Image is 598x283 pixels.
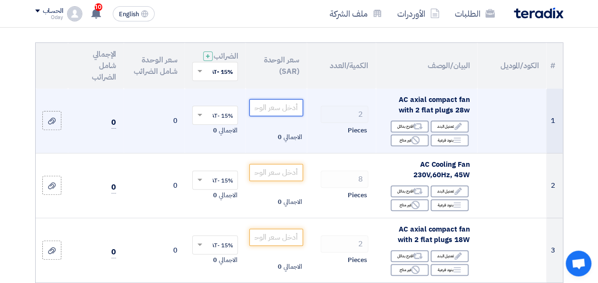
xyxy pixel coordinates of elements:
span: 0 [278,262,282,272]
span: 0 [213,255,217,265]
div: تعديل البند [431,250,469,262]
div: غير متاح [391,264,429,276]
td: 3 [546,218,562,283]
td: 1 [546,89,562,153]
img: Teradix logo [514,8,563,19]
span: الاجمالي [284,262,302,272]
div: تعديل البند [431,185,469,197]
span: 0 [111,182,116,193]
ng-select: VAT [192,106,238,125]
span: 10 [95,3,102,11]
span: الاجمالي [219,255,237,265]
th: سعر الوحدة شامل الضرائب [124,43,185,89]
a: الأوردرات [390,2,447,25]
div: Oday [35,15,63,20]
span: + [206,51,210,62]
input: أدخل سعر الوحدة [249,164,303,181]
div: غير متاح [391,134,429,146]
th: الكود/الموديل [477,43,546,89]
input: RFQ_STEP1.ITEMS.2.AMOUNT_TITLE [321,235,368,253]
span: Pieces [348,126,367,135]
span: 0 [111,246,116,258]
td: 0 [124,218,185,283]
div: بنود فرعية [431,264,469,276]
div: اقترح بدائل [391,121,429,132]
span: AC Cooling Fan 230V,60Hz, 45W [413,159,470,181]
div: اقترح بدائل [391,185,429,197]
span: 0 [278,132,282,142]
td: 2 [546,153,562,218]
div: الحساب [43,7,63,15]
input: أدخل سعر الوحدة [249,99,303,116]
span: الاجمالي [284,132,302,142]
div: Open chat [566,251,591,276]
span: 0 [278,197,282,207]
th: البيان/الوصف [376,43,477,89]
button: English [113,6,155,21]
th: الإجمالي شامل الضرائب [68,43,124,89]
div: بنود فرعية [431,199,469,211]
span: الاجمالي [219,191,237,200]
th: الضرائب [185,43,245,89]
a: ملف الشركة [322,2,390,25]
span: AC axial compact fan with 2 flat plugs 18W [397,224,470,245]
span: AC axial compact fan with 2 flat plugs 28w [398,94,470,116]
span: Pieces [348,255,367,265]
td: 0 [124,153,185,218]
div: اقترح بدائل [391,250,429,262]
th: الكمية/العدد [307,43,376,89]
span: 0 [111,117,116,129]
span: Pieces [348,191,367,200]
span: الاجمالي [284,197,302,207]
span: 0 [213,126,217,135]
ng-select: VAT [192,235,238,254]
input: أدخل سعر الوحدة [249,229,303,246]
div: بنود فرعية [431,134,469,146]
span: 0 [213,191,217,200]
th: # [546,43,562,89]
th: سعر الوحدة (SAR) [245,43,306,89]
img: profile_test.png [67,6,82,21]
span: English [119,11,139,18]
input: RFQ_STEP1.ITEMS.2.AMOUNT_TITLE [321,106,368,123]
input: RFQ_STEP1.ITEMS.2.AMOUNT_TITLE [321,171,368,188]
span: الاجمالي [219,126,237,135]
td: 0 [124,89,185,153]
a: الطلبات [447,2,502,25]
div: تعديل البند [431,121,469,132]
ng-select: VAT [192,171,238,190]
div: غير متاح [391,199,429,211]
